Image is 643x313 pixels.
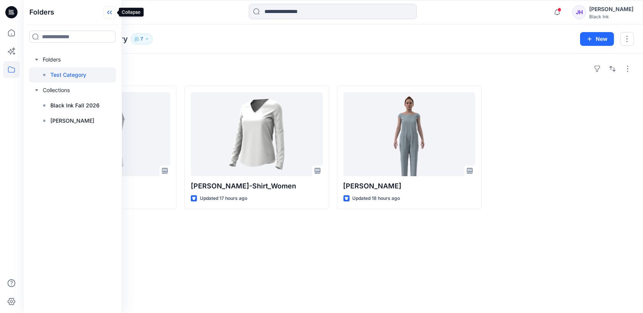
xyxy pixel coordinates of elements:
[343,181,475,191] p: [PERSON_NAME]
[589,5,633,14] div: [PERSON_NAME]
[140,35,143,43] p: 7
[200,195,247,203] p: Updated 17 hours ago
[580,32,614,46] button: New
[50,116,94,125] p: [PERSON_NAME]
[191,181,322,191] p: [PERSON_NAME]-Shirt_Women
[50,101,100,110] p: Black Ink Fall 2026
[589,14,633,19] div: Black Ink
[353,195,400,203] p: Updated 18 hours ago
[572,5,586,19] div: JH
[191,92,322,176] a: Jaya T-Shirt_Women
[131,34,153,44] button: 7
[343,92,475,176] a: Jaya Jumper
[50,70,86,79] p: Test Category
